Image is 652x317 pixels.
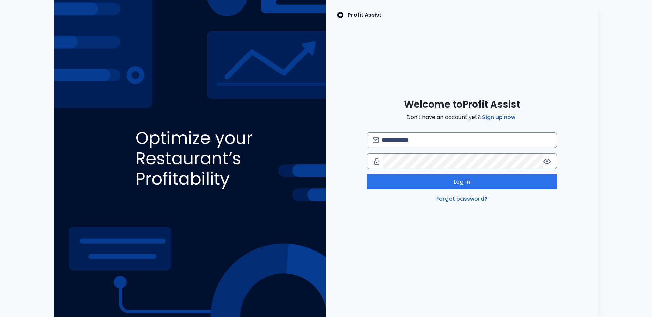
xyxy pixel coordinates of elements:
[348,11,381,19] p: Profit Assist
[373,137,379,143] img: email
[367,174,557,189] button: Log in
[406,113,517,122] span: Don't have an account yet?
[481,113,517,122] a: Sign up now
[404,98,520,111] span: Welcome to Profit Assist
[337,11,344,19] img: SpotOn Logo
[454,178,470,186] span: Log in
[435,195,489,203] a: Forgot password?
